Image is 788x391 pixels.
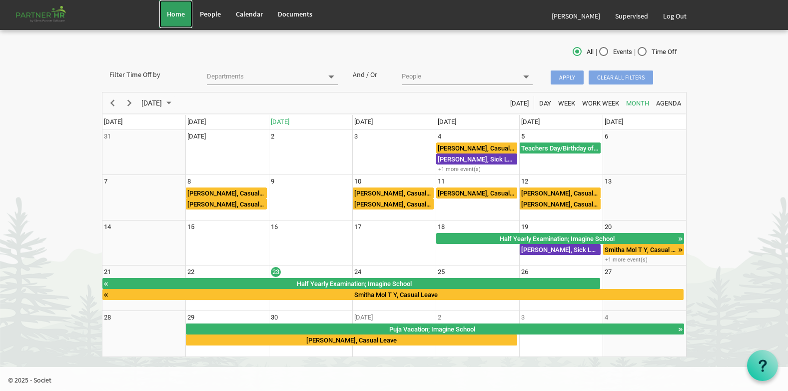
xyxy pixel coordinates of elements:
[109,278,600,288] div: Half Yearly Examination; Imagine School
[656,2,694,30] a: Log Out
[538,97,552,109] span: Day
[437,143,517,153] div: [PERSON_NAME], Casual Leave
[436,165,519,173] div: +1 more event(s)
[638,47,677,56] span: Time Off
[186,187,267,198] div: Manasi Kabi, Casual Leave Begin From Monday, September 8, 2025 at 12:00:00 AM GMT+05:30 Ends At M...
[271,222,278,232] div: Tuesday, September 16, 2025
[353,187,434,198] div: Deepti Mayee Nayak, Casual Leave Begin From Wednesday, September 10, 2025 at 12:00:00 AM GMT+05:3...
[353,188,433,198] div: [PERSON_NAME], Casual Leave
[438,312,441,322] div: Thursday, October 2, 2025
[271,267,281,277] div: Tuesday, September 23, 2025
[271,176,274,186] div: Tuesday, September 9, 2025
[354,222,361,232] div: Wednesday, September 17, 2025
[556,96,577,109] button: Week
[521,118,540,125] span: [DATE]
[187,131,206,141] div: Monday, September 1, 2025
[520,142,601,153] div: Teachers Day/Birthday of Prophet Mohammad Begin From Friday, September 5, 2025 at 12:00:00 AM GMT...
[200,9,221,18] span: People
[605,222,612,232] div: Saturday, September 20, 2025
[402,69,517,83] input: People
[521,222,528,232] div: Friday, September 19, 2025
[544,2,608,30] a: [PERSON_NAME]
[437,233,678,243] div: Half Yearly Examination; Imagine School
[438,118,456,125] span: [DATE]
[109,289,684,299] div: Smitha Mol T Y, Casual Leave
[187,118,206,125] span: [DATE]
[521,267,528,277] div: Friday, September 26, 2025
[187,222,194,232] div: Monday, September 15, 2025
[615,11,648,20] span: Supervised
[345,69,394,79] div: And / Or
[353,198,434,209] div: Manasi Kabi, Casual Leave Begin From Wednesday, September 10, 2025 at 12:00:00 AM GMT+05:30 Ends ...
[138,92,177,113] div: September 2025
[599,47,632,56] span: Events
[508,96,530,109] button: Today
[186,324,678,334] div: Puja Vacation; Imagine School
[278,9,312,18] span: Documents
[573,47,594,56] span: All
[624,96,651,109] button: Month
[438,131,441,141] div: Thursday, September 4, 2025
[104,222,111,232] div: Sunday, September 14, 2025
[354,176,361,186] div: Wednesday, September 10, 2025
[438,267,445,277] div: Thursday, September 25, 2025
[186,334,517,345] div: Ariga Raveendra, Casual Leave Begin From Monday, September 29, 2025 at 12:00:00 AM GMT+05:30 Ends...
[436,142,517,153] div: Manasi Kabi, Casual Leave Begin From Thursday, September 4, 2025 at 12:00:00 AM GMT+05:30 Ends At...
[104,118,122,125] span: [DATE]
[102,278,601,289] div: Half Yearly Examination Begin From Thursday, September 18, 2025 at 12:00:00 AM GMT+05:30 Ends At ...
[186,335,517,345] div: [PERSON_NAME], Casual Leave
[520,143,600,153] div: Teachers Day/Birthday of [DEMOGRAPHIC_DATA][PERSON_NAME]
[167,9,185,18] span: Home
[139,96,175,109] button: September 2025
[271,131,274,141] div: Tuesday, September 2, 2025
[121,92,138,113] div: next period
[186,199,266,209] div: [PERSON_NAME], Casual Leave
[436,187,517,198] div: Jasaswini Samanta, Casual Leave Begin From Thursday, September 11, 2025 at 12:00:00 AM GMT+05:30 ...
[104,176,107,186] div: Sunday, September 7, 2025
[605,176,612,186] div: Saturday, September 13, 2025
[354,267,361,277] div: Wednesday, September 24, 2025
[605,131,608,141] div: Saturday, September 6, 2025
[438,176,445,186] div: Thursday, September 11, 2025
[604,244,678,254] div: Smitha Mol T Y, Casual Leave
[354,312,373,322] div: Wednesday, October 1, 2025
[104,312,111,322] div: Sunday, September 28, 2025
[353,199,433,209] div: [PERSON_NAME], Casual Leave
[187,267,194,277] div: Monday, September 22, 2025
[520,244,600,254] div: [PERSON_NAME], Sick Leave
[605,267,612,277] div: Saturday, September 27, 2025
[186,198,267,209] div: Deepti Mayee Nayak, Casual Leave Begin From Monday, September 8, 2025 at 12:00:00 AM GMT+05:30 En...
[603,244,684,255] div: Smitha Mol T Y, Casual Leave Begin From Saturday, September 20, 2025 at 12:00:00 AM GMT+05:30 End...
[102,69,199,79] div: Filter Time Off by
[557,97,576,109] span: Week
[521,131,525,141] div: Friday, September 5, 2025
[520,198,601,209] div: Manasi Kabi, Casual Leave Begin From Friday, September 12, 2025 at 12:00:00 AM GMT+05:30 Ends At ...
[589,70,653,84] span: Clear all filters
[105,96,119,109] button: Previous
[520,188,600,198] div: [PERSON_NAME], Casual Leave
[654,96,683,109] button: Agenda
[605,118,623,125] span: [DATE]
[608,2,656,30] a: Supervised
[437,188,517,198] div: [PERSON_NAME], Casual Leave
[8,375,788,385] p: © 2025 - Societ
[509,97,530,109] span: [DATE]
[520,187,601,198] div: Deepti Mayee Nayak, Casual Leave Begin From Friday, September 12, 2025 at 12:00:00 AM GMT+05:30 E...
[521,176,528,186] div: Friday, September 12, 2025
[436,233,684,244] div: Half Yearly Examination Begin From Thursday, September 18, 2025 at 12:00:00 AM GMT+05:30 Ends At ...
[625,97,650,109] span: Month
[109,22,679,32] h2: Calendar
[102,92,687,357] schedule: of September 2025
[207,69,322,83] input: Departments
[655,97,682,109] span: Agenda
[271,312,278,322] div: Tuesday, September 30, 2025
[492,45,687,59] div: | |
[437,154,517,164] div: [PERSON_NAME], Sick Leave
[354,131,358,141] div: Wednesday, September 3, 2025
[186,188,266,198] div: [PERSON_NAME], Casual Leave
[521,312,525,322] div: Friday, October 3, 2025
[271,118,289,125] span: [DATE]
[140,97,163,109] span: [DATE]
[186,323,684,334] div: Puja Vacation Begin From Monday, September 29, 2025 at 12:00:00 AM GMT+05:30 Ends At Wednesday, O...
[436,153,517,164] div: Priti Pall, Sick Leave Begin From Thursday, September 4, 2025 at 12:00:00 AM GMT+05:30 Ends At Th...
